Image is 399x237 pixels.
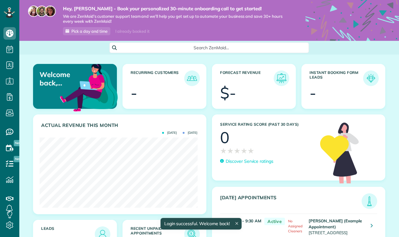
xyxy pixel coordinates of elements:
span: [DATE] [162,131,177,134]
h3: Forecast Revenue [220,70,274,86]
span: No Assigned Cleaners [288,219,303,233]
strong: [PERSON_NAME] (Example Appointment) [309,218,362,229]
img: jorge-587dff0eeaa6aab1f244e6dc62b8924c3b6ad411094392a53c71c6c4a576187d.jpg [36,6,47,17]
img: icon_forecast_revenue-8c13a41c7ed35a8dcfafea3cbb826a0462acb37728057bba2d056411b612bbbe.png [275,72,288,85]
h3: Instant Booking Form Leads [310,70,363,86]
div: $- [220,85,236,101]
h3: Actual Revenue this month [41,123,200,128]
strong: 8:00 AM - 9:30 AM [225,218,261,223]
div: - [131,85,137,101]
h3: Service Rating score (past 30 days) [220,122,314,127]
div: - [310,85,316,101]
img: dashboard_welcome-42a62b7d889689a78055ac9021e634bf52bae3f8056760290aed330b23ab8690.png [59,57,119,117]
h3: Recurring Customers [131,70,184,86]
span: New [14,140,23,146]
p: Welcome back, [PERSON_NAME]! [40,70,89,87]
a: Discover Service ratings [220,158,273,165]
span: ★ [227,145,234,156]
span: ★ [241,145,248,156]
span: Pick a day and time [71,29,108,34]
h3: [DATE] Appointments [220,195,362,209]
span: ★ [220,145,227,156]
a: Pick a day and time [63,27,110,35]
div: Login successful. Welcome back! [160,218,241,230]
img: michelle-19f622bdf1676172e81f8f8fba1fb50e276960ebfe0243fe18214015130c80e4.jpg [45,6,56,17]
div: I already booked it [112,27,153,35]
img: icon_recurring_customers-cf858462ba22bcd05b5a5880d41d6543d210077de5bb9ebc9590e49fd87d84ed.png [186,72,198,85]
span: ★ [248,145,254,156]
img: maria-72a9807cf96188c08ef61303f053569d2e2a8a1cde33d635c8a3ac13582a053d.jpg [28,6,39,17]
span: We are ZenMaid’s customer support team and we’ll help you get set up to automate your business an... [63,14,287,24]
span: New [14,156,23,162]
p: Discover Service ratings [226,158,273,165]
img: icon_form_leads-04211a6a04a5b2264e4ee56bc0799ec3eb69b7e499cbb523a139df1d13a81ae0.png [365,72,377,85]
span: [DATE] [183,131,197,134]
span: ★ [234,145,241,156]
span: Active [264,218,285,225]
strong: Hey, [PERSON_NAME] - Book your personalized 30-minute onboarding call to get started! [63,6,287,12]
img: icon_todays_appointments-901f7ab196bb0bea1936b74009e4eb5ffbc2d2711fa7634e0d609ed5ef32b18b.png [363,195,376,207]
div: 0 [220,130,229,145]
